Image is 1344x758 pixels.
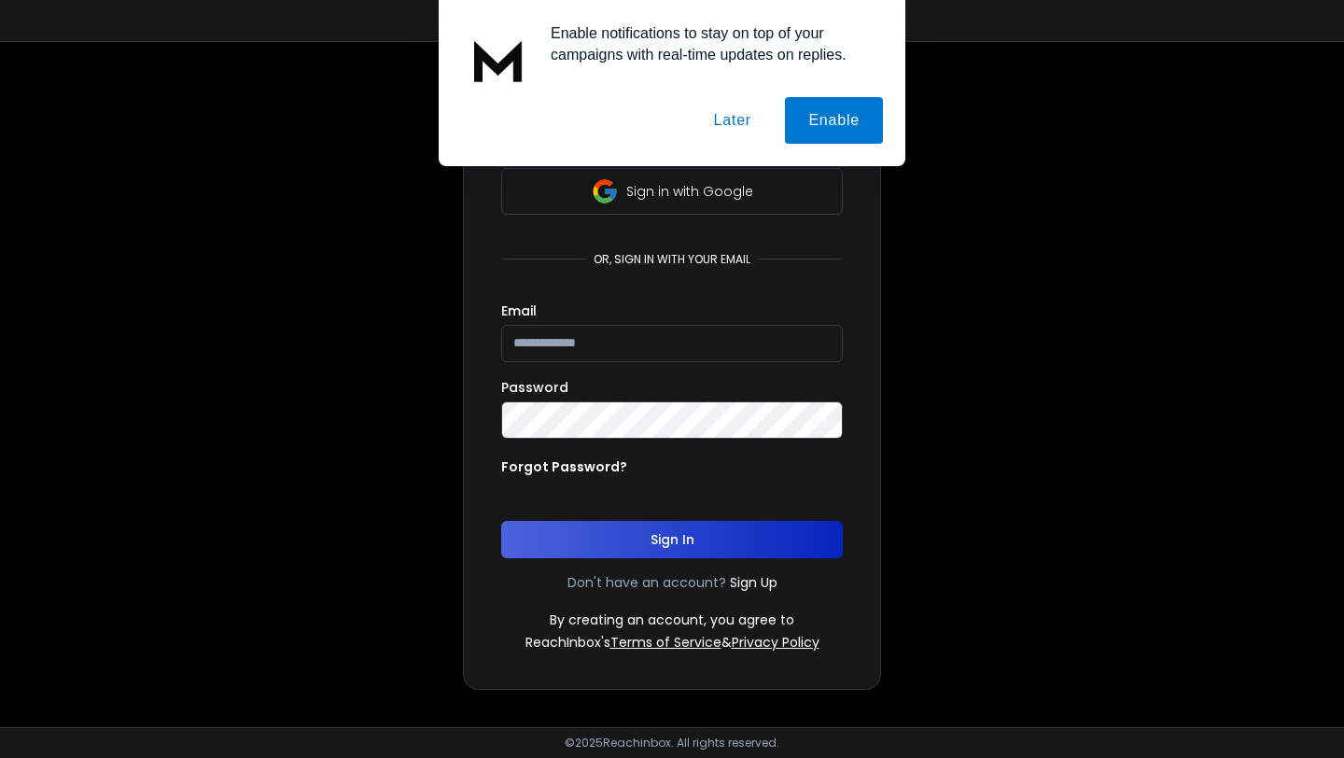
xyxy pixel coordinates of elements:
p: Sign in with Google [626,182,753,201]
a: Privacy Policy [732,633,819,652]
p: Forgot Password? [501,457,627,476]
img: notification icon [461,22,536,97]
button: Enable [785,97,883,144]
div: Enable notifications to stay on top of your campaigns with real-time updates on replies. [536,22,883,65]
button: Sign in with Google [501,168,843,215]
p: ReachInbox's & [525,633,819,652]
p: By creating an account, you agree to [550,611,794,629]
p: © 2025 Reachinbox. All rights reserved. [565,736,779,751]
button: Sign In [501,521,843,558]
label: Email [501,304,537,317]
p: or, sign in with your email [586,252,758,267]
a: Sign Up [730,573,777,592]
a: Terms of Service [610,633,721,652]
button: Later [690,97,774,144]
p: Don't have an account? [567,573,726,592]
label: Password [501,381,568,394]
